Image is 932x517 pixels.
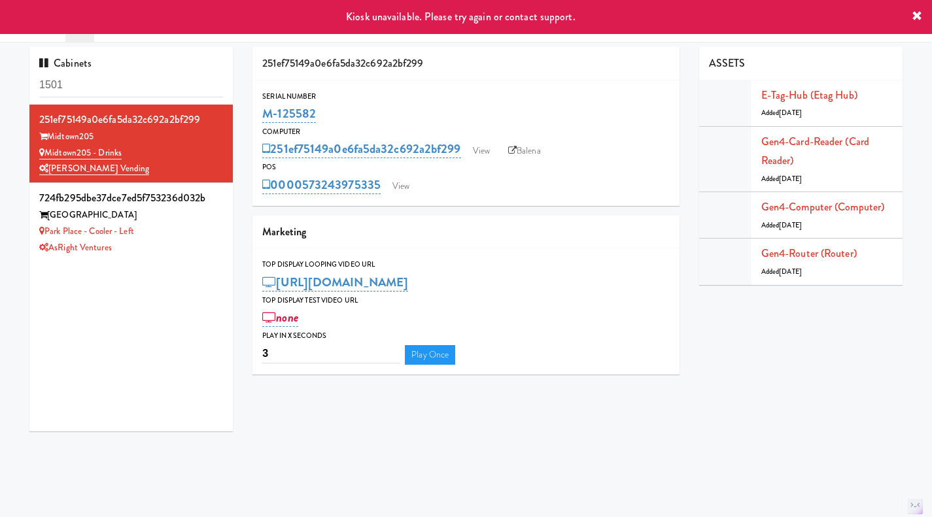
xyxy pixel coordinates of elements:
span: Kiosk unavailable. Please try again or contact support. [346,9,576,24]
div: [GEOGRAPHIC_DATA] [39,207,223,224]
a: Park Place - Cooler - Left [39,225,134,237]
span: [DATE] [779,174,802,184]
span: [DATE] [779,267,802,276]
a: E-tag-hub (Etag Hub) [761,88,857,103]
div: 251ef75149a0e6fa5da32c692a2bf299 [252,47,680,80]
span: [DATE] [779,220,802,230]
a: AsRight Ventures [39,241,112,254]
a: Play Once [405,345,455,365]
input: Search cabinets [39,73,223,97]
a: [PERSON_NAME] Vending [39,162,149,175]
a: Midtown205 - Drinks [39,146,122,159]
div: 724fb295dbe37dce7ed5f753236d032b [39,188,223,208]
span: Marketing [262,224,306,239]
a: 251ef75149a0e6fa5da32c692a2bf299 [262,140,460,158]
a: [URL][DOMAIN_NAME] [262,273,408,292]
div: Computer [262,125,670,139]
li: 251ef75149a0e6fa5da32c692a2bf299Midtown205 Midtown205 - Drinks[PERSON_NAME] Vending [29,105,233,183]
div: Play in X seconds [262,329,670,342]
a: M-125582 [262,105,316,123]
a: Gen4-router (Router) [761,246,857,261]
a: Balena [502,141,547,161]
span: Cabinets [39,56,92,71]
a: 0000573243975335 [262,176,381,194]
span: Added [761,267,802,276]
div: Top Display Looping Video Url [262,258,670,271]
a: View [386,176,416,196]
span: Added [761,108,802,118]
span: ASSETS [709,56,746,71]
span: Added [761,220,802,230]
a: none [262,309,298,327]
div: Midtown205 [39,129,223,145]
span: Added [761,174,802,184]
div: Serial Number [262,90,670,103]
span: [DATE] [779,108,802,118]
div: 251ef75149a0e6fa5da32c692a2bf299 [39,110,223,129]
a: Gen4-card-reader (Card Reader) [761,134,869,169]
li: 724fb295dbe37dce7ed5f753236d032b[GEOGRAPHIC_DATA] Park Place - Cooler - LeftAsRight Ventures [29,183,233,261]
div: Top Display Test Video Url [262,294,670,307]
div: POS [262,161,670,174]
a: View [466,141,496,161]
a: Gen4-computer (Computer) [761,199,884,214]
